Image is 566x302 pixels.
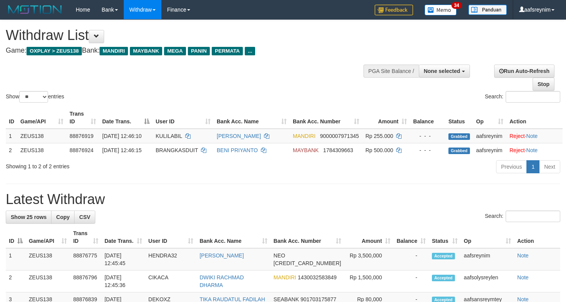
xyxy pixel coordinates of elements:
[51,211,75,224] a: Copy
[473,129,506,143] td: aafsreynim
[445,107,473,129] th: Status
[6,47,370,55] h4: Game: Bank:
[196,226,270,248] th: Bank Acc. Name: activate to sort column ascending
[424,68,460,74] span: None selected
[274,260,341,266] span: Copy 5859457105823572 to clipboard
[410,107,445,129] th: Balance
[432,275,455,281] span: Accepted
[156,133,182,139] span: KULILABIL
[17,143,66,157] td: ZEUS138
[506,129,563,143] td: ·
[461,248,514,270] td: aafsreynim
[533,78,554,91] a: Stop
[99,107,153,129] th: Date Trans.: activate to sort column descending
[271,226,344,248] th: Bank Acc. Number: activate to sort column ascending
[66,107,99,129] th: Trans ID: activate to sort column ascending
[145,270,196,292] td: CIKACA
[429,226,461,248] th: Status: activate to sort column ascending
[293,133,315,139] span: MANDIRI
[393,270,429,292] td: -
[6,211,51,224] a: Show 25 rows
[365,147,393,153] span: Rp 500.000
[6,4,64,15] img: MOTION_logo.png
[19,91,48,103] select: Showentries
[6,226,26,248] th: ID: activate to sort column descending
[496,160,527,173] a: Previous
[510,147,525,153] a: Reject
[517,252,529,259] a: Note
[365,133,393,139] span: Rp 255.000
[526,147,538,153] a: Note
[510,133,525,139] a: Reject
[70,248,101,270] td: 88876775
[362,107,410,129] th: Amount: activate to sort column ascending
[102,147,141,153] span: [DATE] 12:46:15
[245,47,255,55] span: ...
[6,107,17,129] th: ID
[514,226,560,248] th: Action
[298,274,337,280] span: Copy 1430032583849 to clipboard
[27,47,82,55] span: OXPLAY > ZEUS138
[344,270,393,292] td: Rp 1,500,000
[526,133,538,139] a: Note
[70,147,93,153] span: 88876924
[364,65,419,78] div: PGA Site Balance /
[274,252,285,259] span: NEO
[506,211,560,222] input: Search:
[6,159,230,170] div: Showing 1 to 2 of 2 entries
[6,192,560,207] h1: Latest Withdraw
[473,143,506,157] td: aafsreynim
[323,147,353,153] span: Copy 1784309663 to clipboard
[473,107,506,129] th: Op: activate to sort column ascending
[432,253,455,259] span: Accepted
[217,133,261,139] a: [PERSON_NAME]
[485,91,560,103] label: Search:
[6,28,370,43] h1: Withdraw List
[145,248,196,270] td: HENDRA32
[6,143,17,157] td: 2
[101,248,145,270] td: [DATE] 12:45:45
[413,132,442,140] div: - - -
[419,65,470,78] button: None selected
[293,147,319,153] span: MAYBANK
[448,148,470,154] span: Grabbed
[461,226,514,248] th: Op: activate to sort column ascending
[102,133,141,139] span: [DATE] 12:46:10
[70,133,93,139] span: 88876919
[153,107,214,129] th: User ID: activate to sort column ascending
[461,270,514,292] td: aafsolysreylen
[6,270,26,292] td: 2
[506,91,560,103] input: Search:
[145,226,196,248] th: User ID: activate to sort column ascending
[344,226,393,248] th: Amount: activate to sort column ascending
[6,129,17,143] td: 1
[70,270,101,292] td: 88876796
[70,226,101,248] th: Trans ID: activate to sort column ascending
[517,274,529,280] a: Note
[164,47,186,55] span: MEGA
[6,91,64,103] label: Show entries
[6,248,26,270] td: 1
[11,214,46,220] span: Show 25 rows
[506,107,563,129] th: Action
[199,274,244,288] a: DWIKI RACHMAD DHARMA
[526,160,539,173] a: 1
[17,107,66,129] th: Game/API: activate to sort column ascending
[413,146,442,154] div: - - -
[214,107,290,129] th: Bank Acc. Name: activate to sort column ascending
[506,143,563,157] td: ·
[375,5,413,15] img: Feedback.jpg
[17,129,66,143] td: ZEUS138
[274,274,296,280] span: MANDIRI
[26,226,70,248] th: Game/API: activate to sort column ascending
[393,226,429,248] th: Balance: activate to sort column ascending
[188,47,210,55] span: PANIN
[448,133,470,140] span: Grabbed
[393,248,429,270] td: -
[320,133,359,139] span: Copy 9000007971345 to clipboard
[79,214,90,220] span: CSV
[26,248,70,270] td: ZEUS138
[26,270,70,292] td: ZEUS138
[156,147,198,153] span: BRANGKASDUIT
[425,5,457,15] img: Button%20Memo.svg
